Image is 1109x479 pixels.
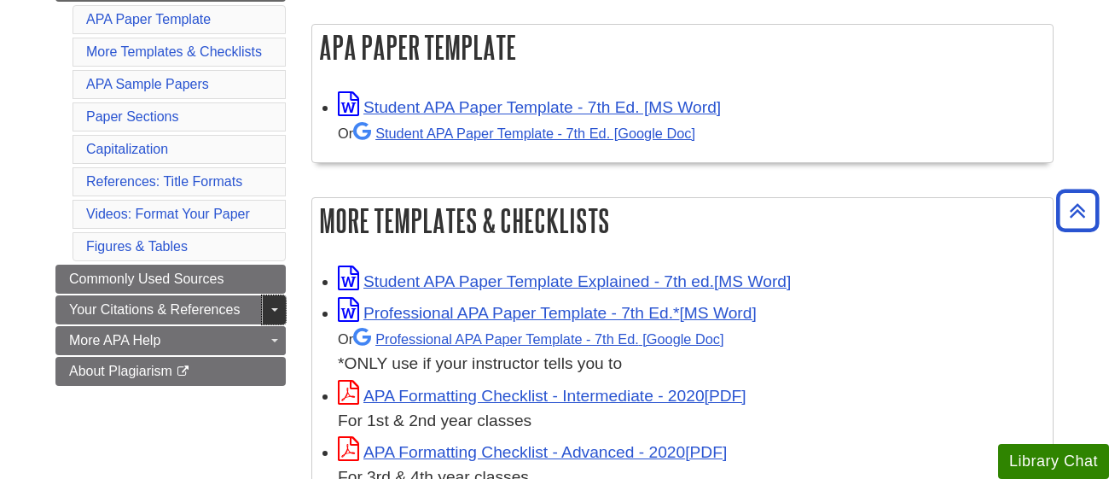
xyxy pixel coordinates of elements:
a: APA Paper Template [86,12,211,26]
a: References: Title Formats [86,174,242,189]
a: Figures & Tables [86,239,188,254]
h2: APA Paper Template [312,25,1053,70]
span: Commonly Used Sources [69,272,224,286]
a: Link opens in new window [338,272,791,290]
small: Or [338,126,695,141]
span: More APA Help [69,333,160,348]
button: Library Chat [998,444,1109,479]
a: Back to Top [1050,199,1105,222]
div: For 1st & 2nd year classes [338,409,1044,434]
span: About Plagiarism [69,364,172,378]
div: *ONLY use if your instructor tells you to [338,326,1044,377]
a: Commonly Used Sources [55,265,286,294]
a: Paper Sections [86,109,179,124]
small: Or [338,331,723,347]
a: Link opens in new window [338,304,757,322]
a: Link opens in new window [338,443,727,461]
a: Link opens in new window [338,98,721,116]
a: More APA Help [55,326,286,355]
i: This link opens in a new window [176,366,190,377]
a: Link opens in new window [338,387,746,405]
a: Your Citations & References [55,295,286,324]
a: Professional APA Paper Template - 7th Ed. [353,331,723,347]
h2: More Templates & Checklists [312,198,1053,243]
a: APA Sample Papers [86,77,209,91]
span: Your Citations & References [69,302,240,317]
a: Student APA Paper Template - 7th Ed. [Google Doc] [353,126,695,141]
a: More Templates & Checklists [86,44,262,59]
a: Videos: Format Your Paper [86,207,250,221]
a: About Plagiarism [55,357,286,386]
a: Capitalization [86,142,168,156]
